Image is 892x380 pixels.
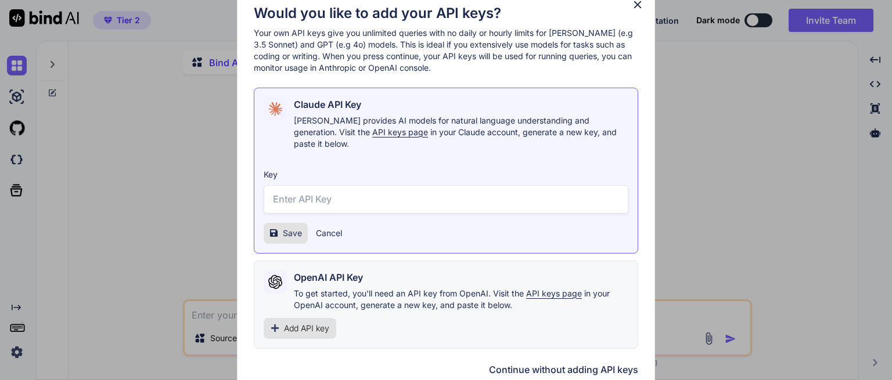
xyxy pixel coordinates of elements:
p: Your own API keys give you unlimited queries with no daily or hourly limits for [PERSON_NAME] (e.... [254,27,638,74]
button: Continue without adding API keys [489,363,638,377]
button: Save [264,223,308,244]
span: Save [283,227,302,239]
span: API keys page [526,288,582,298]
button: Cancel [316,227,342,239]
h2: OpenAI API Key [294,270,363,284]
p: To get started, you'll need an API key from OpenAI. Visit the in your OpenAI account, generate a ... [294,288,628,311]
h3: Key [264,169,628,180]
span: API keys page [372,127,428,137]
p: [PERSON_NAME] provides AI models for natural language understanding and generation. Visit the in ... [294,115,628,150]
h2: Claude API Key [294,97,361,111]
span: Add API key [284,323,329,334]
input: Enter API Key [264,185,628,213]
h1: Would you like to add your API keys? [254,4,638,23]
